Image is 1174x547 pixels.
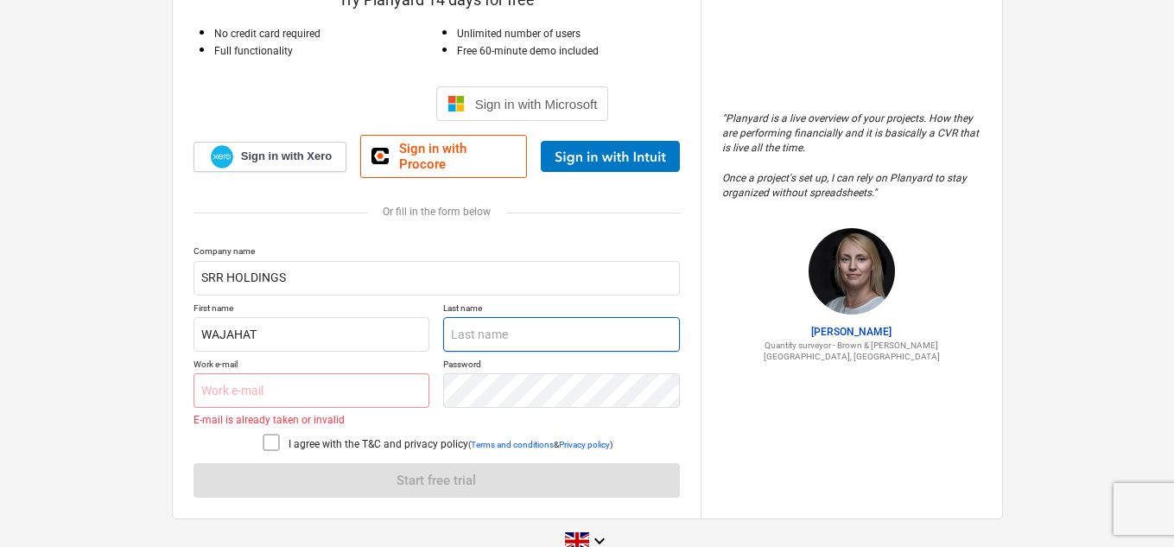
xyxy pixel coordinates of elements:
[399,141,516,172] span: Sign in with Procore
[360,135,526,178] a: Sign in with Procore
[194,359,430,373] p: Work e-mail
[194,206,680,218] div: Or fill in the form below
[443,359,680,373] p: Password
[457,27,680,41] p: Unlimited number of users
[471,440,554,449] a: Terms and conditions
[722,325,981,340] p: [PERSON_NAME]
[194,142,347,172] a: Sign in with Xero
[194,302,430,317] p: First name
[722,340,981,351] p: Quantity surveyor - Brown & [PERSON_NAME]
[722,351,981,362] p: [GEOGRAPHIC_DATA], [GEOGRAPHIC_DATA]
[256,85,431,123] iframe: Sign in with Google Button
[211,145,233,169] img: Xero logo
[194,245,680,260] p: Company name
[194,261,680,296] input: Company name
[443,317,680,352] input: Last name
[809,228,895,315] img: Claire Hill
[241,149,332,164] span: Sign in with Xero
[447,95,465,112] img: Microsoft logo
[559,440,610,449] a: Privacy policy
[214,44,437,59] p: Full functionality
[443,302,680,317] p: Last name
[289,437,468,452] p: I agree with the T&C and privacy policy
[475,97,598,111] span: Sign in with Microsoft
[194,317,430,352] input: First name
[722,111,981,200] p: " Planyard is a live overview of your projects. How they are performing financially and it is bas...
[214,27,437,41] p: No credit card required
[457,44,680,59] p: Free 60-minute demo included
[194,373,430,408] input: Work e-mail
[468,439,612,450] p: ( & )
[194,415,430,425] p: E-mail is already taken or invalid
